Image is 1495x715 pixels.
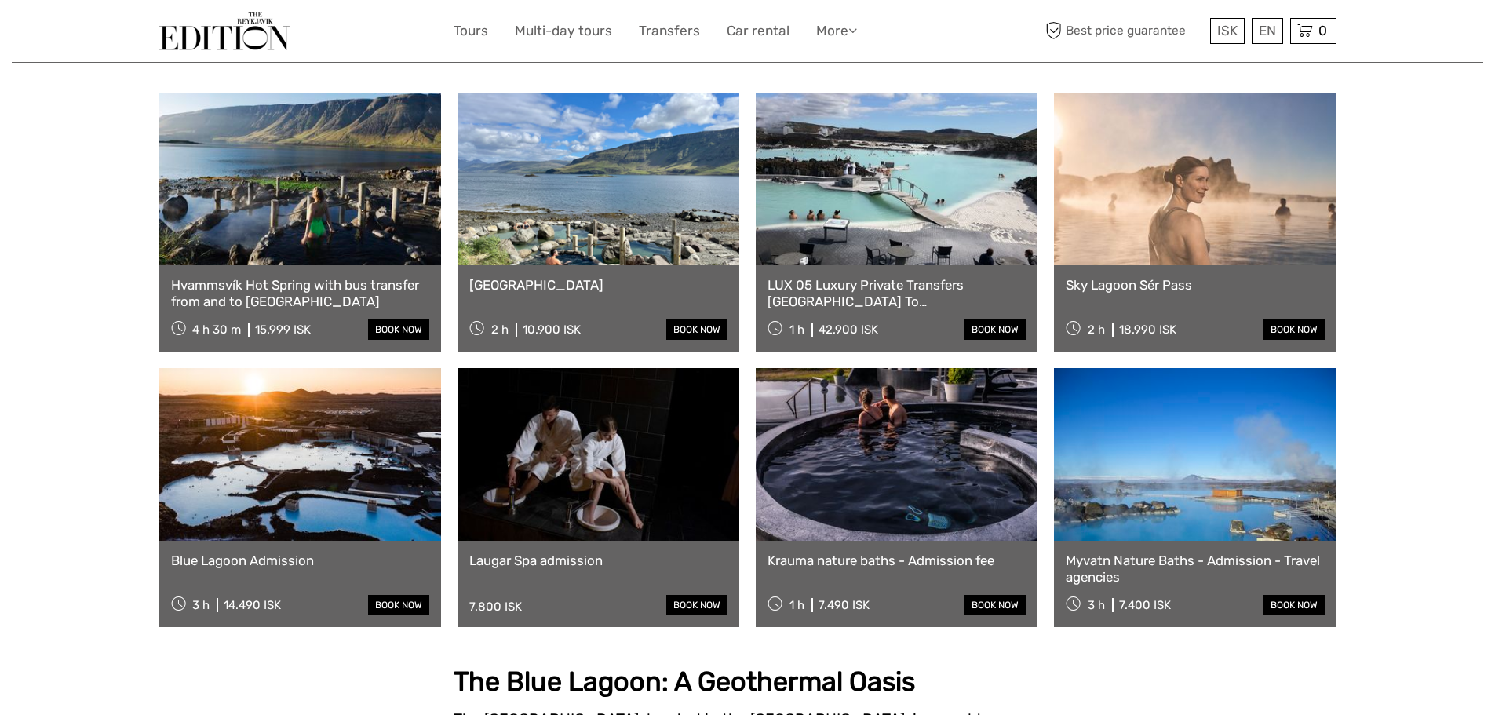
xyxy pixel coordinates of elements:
[1316,23,1329,38] span: 0
[1119,598,1171,612] div: 7.400 ISK
[454,666,915,698] strong: The Blue Lagoon: A Geothermal Oasis
[639,20,700,42] a: Transfers
[1066,277,1324,293] a: Sky Lagoon Sér Pass
[159,12,290,50] img: The Reykjavík Edition
[192,323,241,337] span: 4 h 30 m
[1066,553,1324,585] a: Myvatn Nature Baths - Admission - Travel agencies
[1119,323,1176,337] div: 18.990 ISK
[454,20,488,42] a: Tours
[1088,598,1105,612] span: 3 h
[789,598,804,612] span: 1 h
[523,323,581,337] div: 10.900 ISK
[1088,323,1105,337] span: 2 h
[491,323,509,337] span: 2 h
[789,323,804,337] span: 1 h
[469,277,727,293] a: [GEOGRAPHIC_DATA]
[816,20,857,42] a: More
[515,20,612,42] a: Multi-day tours
[1042,18,1206,44] span: Best price guarantee
[1263,319,1325,340] a: book now
[819,598,870,612] div: 7.490 ISK
[727,20,789,42] a: Car rental
[819,323,878,337] div: 42.900 ISK
[171,553,429,568] a: Blue Lagoon Admission
[768,553,1026,568] a: Krauma nature baths - Admission fee
[368,319,429,340] a: book now
[368,595,429,615] a: book now
[666,595,727,615] a: book now
[768,277,1026,309] a: LUX 05 Luxury Private Transfers [GEOGRAPHIC_DATA] To [GEOGRAPHIC_DATA]
[666,319,727,340] a: book now
[1252,18,1283,44] div: EN
[964,595,1026,615] a: book now
[964,319,1026,340] a: book now
[192,598,210,612] span: 3 h
[171,277,429,309] a: Hvammsvík Hot Spring with bus transfer from and to [GEOGRAPHIC_DATA]
[469,553,727,568] a: Laugar Spa admission
[1263,595,1325,615] a: book now
[1217,23,1238,38] span: ISK
[255,323,311,337] div: 15.999 ISK
[224,598,281,612] div: 14.490 ISK
[469,600,522,614] div: 7.800 ISK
